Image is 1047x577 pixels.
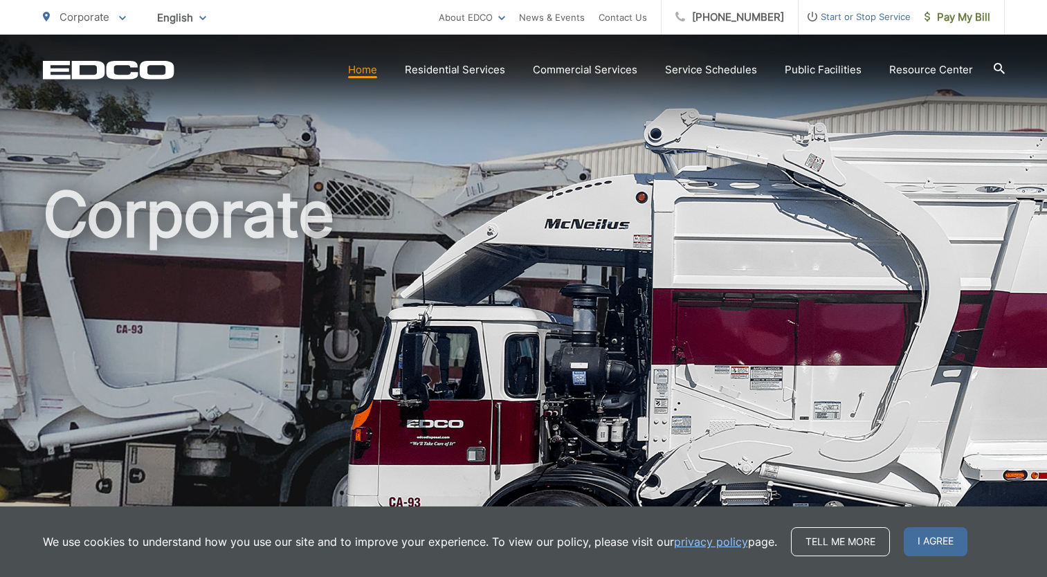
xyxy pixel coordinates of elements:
a: Residential Services [405,62,505,78]
span: Corporate [60,10,109,24]
span: Pay My Bill [925,9,990,26]
a: Resource Center [889,62,973,78]
a: EDCD logo. Return to the homepage. [43,60,174,80]
p: We use cookies to understand how you use our site and to improve your experience. To view our pol... [43,533,777,550]
a: Tell me more [791,527,890,556]
a: Commercial Services [533,62,637,78]
a: News & Events [519,9,585,26]
a: Service Schedules [665,62,757,78]
a: privacy policy [674,533,748,550]
span: English [147,6,217,30]
a: Contact Us [599,9,647,26]
a: Home [348,62,377,78]
span: I agree [904,527,967,556]
a: About EDCO [439,9,505,26]
a: Public Facilities [785,62,862,78]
